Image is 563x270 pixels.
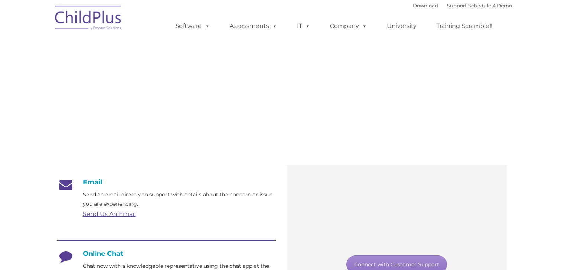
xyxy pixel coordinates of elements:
[289,19,318,33] a: IT
[83,210,136,218] a: Send Us An Email
[429,19,500,33] a: Training Scramble!!
[447,3,467,9] a: Support
[168,19,217,33] a: Software
[57,178,276,186] h4: Email
[222,19,285,33] a: Assessments
[413,3,512,9] font: |
[413,3,438,9] a: Download
[468,3,512,9] a: Schedule A Demo
[83,190,276,209] p: Send an email directly to support with details about the concern or issue you are experiencing.
[51,0,126,38] img: ChildPlus by Procare Solutions
[57,250,276,258] h4: Online Chat
[379,19,424,33] a: University
[323,19,375,33] a: Company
